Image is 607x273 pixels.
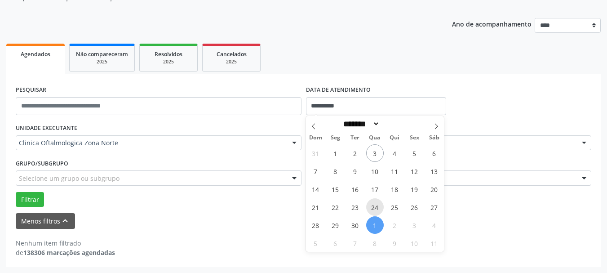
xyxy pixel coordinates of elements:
span: Setembro 20, 2025 [425,180,443,198]
span: Setembro 7, 2025 [307,162,324,180]
label: DATA DE ATENDIMENTO [306,83,371,97]
select: Month [341,119,380,129]
span: Setembro 11, 2025 [386,162,403,180]
label: PESQUISAR [16,83,46,97]
span: Sex [404,135,424,141]
span: Outubro 8, 2025 [366,234,384,252]
span: Setembro 19, 2025 [406,180,423,198]
p: Ano de acompanhamento [452,18,532,29]
span: Setembro 21, 2025 [307,198,324,216]
span: Setembro 14, 2025 [307,180,324,198]
span: Setembro 2, 2025 [346,144,364,162]
span: Setembro 4, 2025 [386,144,403,162]
span: Resolvidos [155,50,182,58]
span: Outubro 4, 2025 [425,216,443,234]
span: Não compareceram [76,50,128,58]
span: Setembro 10, 2025 [366,162,384,180]
span: Qua [365,135,385,141]
span: Outubro 11, 2025 [425,234,443,252]
span: Setembro 25, 2025 [386,198,403,216]
span: Setembro 18, 2025 [386,180,403,198]
span: Setembro 28, 2025 [307,216,324,234]
div: de [16,248,115,257]
span: Setembro 16, 2025 [346,180,364,198]
div: 2025 [76,58,128,65]
span: Outubro 2, 2025 [386,216,403,234]
div: 2025 [146,58,191,65]
span: Setembro 5, 2025 [406,144,423,162]
span: Outubro 10, 2025 [406,234,423,252]
span: Setembro 23, 2025 [346,198,364,216]
div: Nenhum item filtrado [16,238,115,248]
span: Setembro 12, 2025 [406,162,423,180]
div: 2025 [209,58,254,65]
span: Outubro 9, 2025 [386,234,403,252]
span: Seg [325,135,345,141]
strong: 138306 marcações agendadas [23,248,115,257]
span: Setembro 26, 2025 [406,198,423,216]
span: Sáb [424,135,444,141]
span: Setembro 15, 2025 [327,180,344,198]
label: Grupo/Subgrupo [16,157,68,170]
span: Setembro 8, 2025 [327,162,344,180]
i: keyboard_arrow_up [60,216,70,226]
span: Ter [345,135,365,141]
span: Setembro 3, 2025 [366,144,384,162]
span: Setembro 1, 2025 [327,144,344,162]
span: Outubro 7, 2025 [346,234,364,252]
input: Year [380,119,409,129]
span: Cancelados [217,50,247,58]
span: Clinica Oftalmologica Zona Norte [19,139,283,148]
span: Outubro 6, 2025 [327,234,344,252]
span: Setembro 6, 2025 [425,144,443,162]
span: Setembro 29, 2025 [327,216,344,234]
span: Setembro 30, 2025 [346,216,364,234]
span: Setembro 27, 2025 [425,198,443,216]
span: Setembro 17, 2025 [366,180,384,198]
span: Setembro 24, 2025 [366,198,384,216]
span: Agendados [21,50,50,58]
span: Dom [306,135,326,141]
button: Menos filtroskeyboard_arrow_up [16,213,75,229]
span: Selecione um grupo ou subgrupo [19,174,120,183]
span: Setembro 9, 2025 [346,162,364,180]
span: Outubro 3, 2025 [406,216,423,234]
span: Agosto 31, 2025 [307,144,324,162]
span: Qui [385,135,404,141]
button: Filtrar [16,192,44,207]
span: Setembro 22, 2025 [327,198,344,216]
span: Outubro 1, 2025 [366,216,384,234]
span: Outubro 5, 2025 [307,234,324,252]
span: Setembro 13, 2025 [425,162,443,180]
label: UNIDADE EXECUTANTE [16,121,77,135]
